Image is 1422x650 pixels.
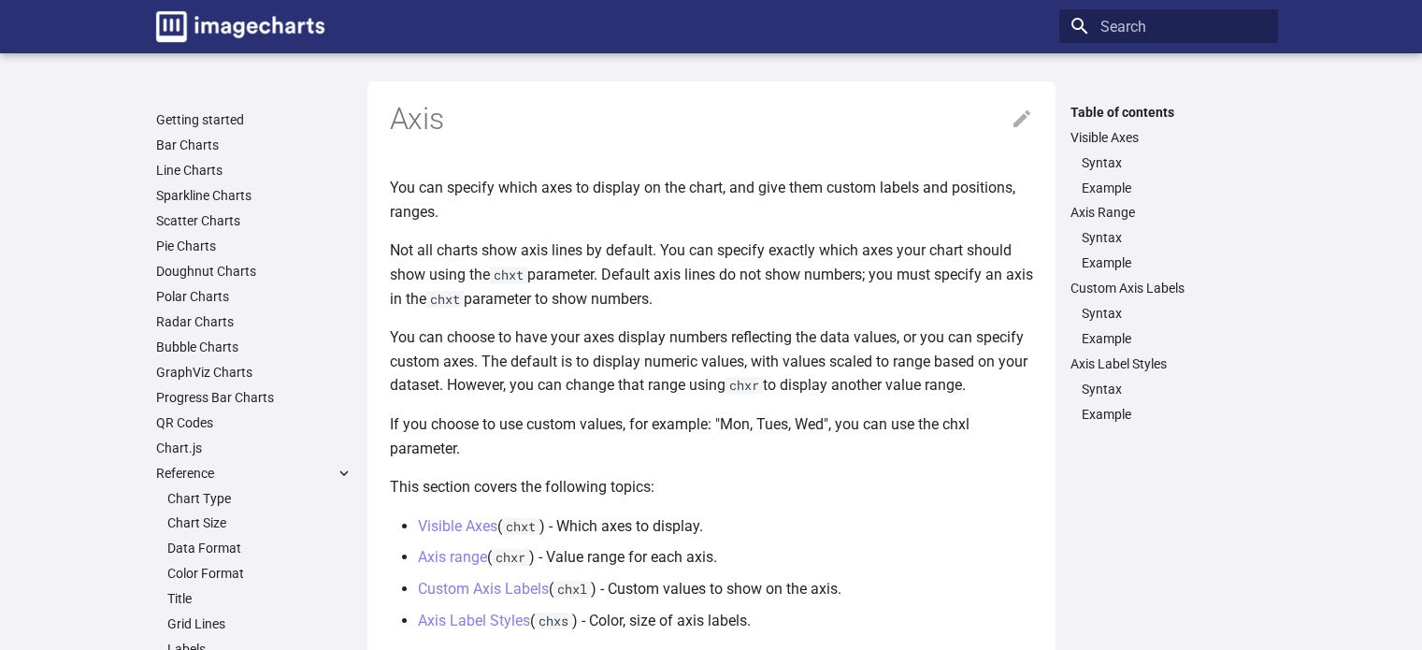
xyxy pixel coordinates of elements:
[1082,180,1267,196] a: Example
[167,490,352,507] a: Chart Type
[167,514,352,531] a: Chart Size
[390,412,1033,460] p: If you choose to use custom values, for example: "Mon, Tues, Wed", you can use the chxl parameter.
[167,590,352,607] a: Title
[390,100,1033,139] h1: Axis
[1070,381,1267,423] nav: Axis Label Styles
[418,514,1033,539] li: ( ) - Which axes to display.
[490,267,527,283] code: chxt
[1070,280,1267,296] a: Custom Axis Labels
[1059,9,1278,43] input: Search
[390,176,1033,224] p: You can specify which axes to display on the chart, and give them custom labels and positions, ra...
[535,613,572,629] code: chxs
[156,263,352,280] a: Doughnut Charts
[156,288,352,305] a: Polar Charts
[1082,254,1267,271] a: Example
[156,11,324,42] img: logo
[426,291,464,308] code: chxt
[156,187,352,204] a: Sparkline Charts
[418,612,530,629] a: Axis Label Styles
[1082,381,1267,397] a: Syntax
[156,389,352,406] a: Progress Bar Charts
[1082,330,1267,347] a: Example
[1082,154,1267,171] a: Syntax
[156,364,352,381] a: GraphViz Charts
[1059,104,1278,423] nav: Table of contents
[390,325,1033,397] p: You can choose to have your axes display numbers reflecting the data values, or you can specify c...
[1070,129,1267,146] a: Visible Axes
[418,517,497,535] a: Visible Axes
[418,609,1033,633] li: ( ) - Color, size of axis labels.
[418,548,487,566] a: Axis range
[156,238,352,254] a: Pie Charts
[156,212,352,229] a: Scatter Charts
[156,137,352,153] a: Bar Charts
[418,580,549,598] a: Custom Axis Labels
[1082,229,1267,246] a: Syntax
[725,377,763,394] code: chxr
[1070,355,1267,372] a: Axis Label Styles
[553,581,591,598] code: chxl
[418,577,1033,601] li: ( ) - Custom values to show on the axis.
[149,4,332,50] a: Image-Charts documentation
[1059,104,1278,121] label: Table of contents
[156,339,352,355] a: Bubble Charts
[492,549,529,566] code: chxr
[156,162,352,179] a: Line Charts
[502,518,539,535] code: chxt
[156,465,352,482] label: Reference
[390,238,1033,311] p: Not all charts show axis lines by default. You can specify exactly which axes your chart should s...
[418,545,1033,570] li: ( ) - Value range for each axis.
[1070,154,1267,196] nav: Visible Axes
[156,414,352,431] a: QR Codes
[156,111,352,128] a: Getting started
[167,565,352,582] a: Color Format
[167,615,352,632] a: Grid Lines
[156,440,352,456] a: Chart.js
[1082,406,1267,423] a: Example
[156,313,352,330] a: Radar Charts
[1070,229,1267,271] nav: Axis Range
[1070,204,1267,221] a: Axis Range
[1070,305,1267,347] nav: Custom Axis Labels
[390,475,1033,499] p: This section covers the following topics:
[1082,305,1267,322] a: Syntax
[167,540,352,556] a: Data Format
